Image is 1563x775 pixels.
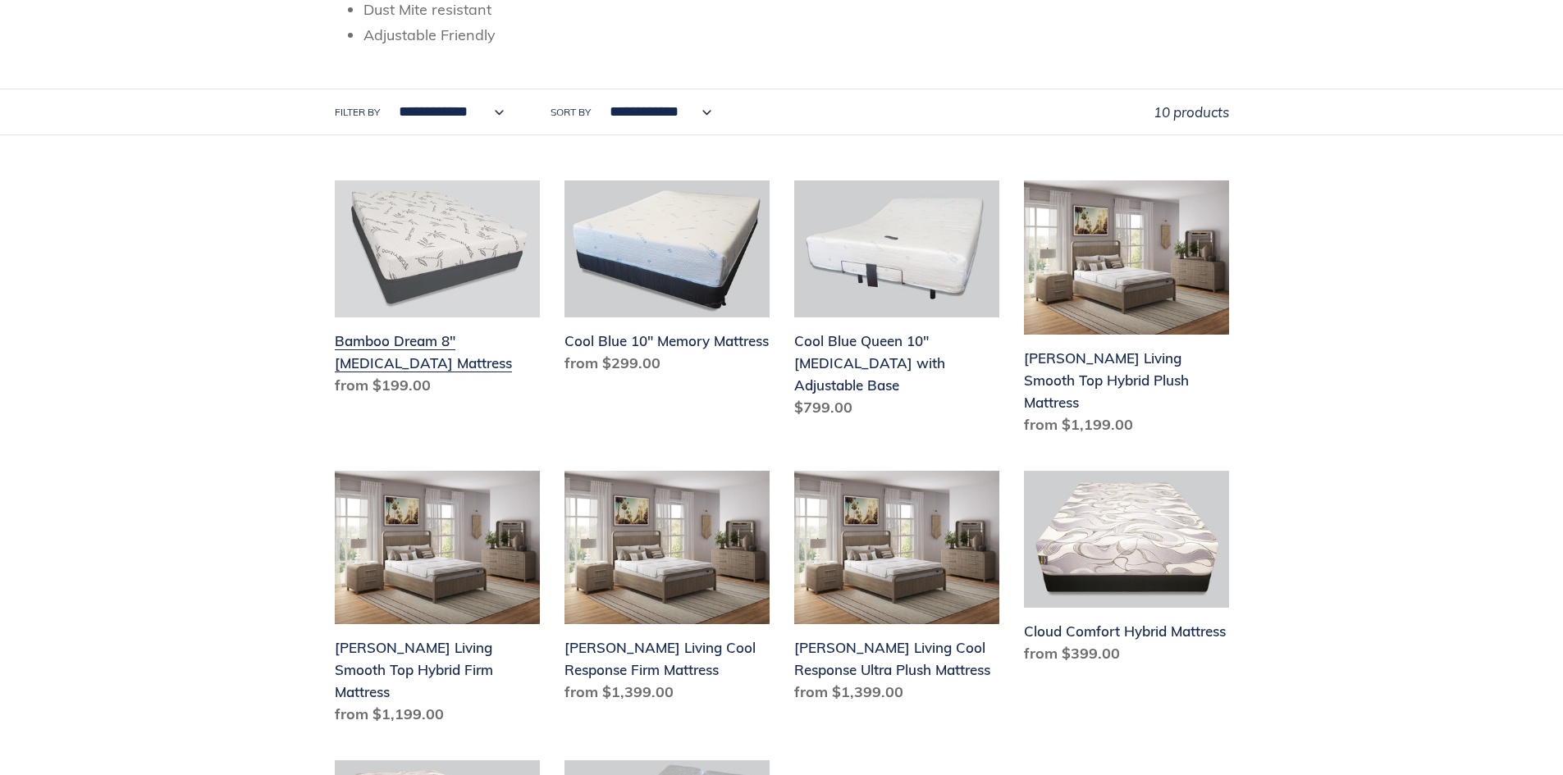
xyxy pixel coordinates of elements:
[1024,471,1229,671] a: Cloud Comfort Hybrid Mattress
[794,471,999,710] a: Scott Living Cool Response Ultra Plush Mattress
[335,105,380,120] label: Filter by
[363,24,1229,46] li: Adjustable Friendly
[1154,103,1229,121] span: 10 products
[335,180,540,403] a: Bamboo Dream 8" Memory Foam Mattress
[335,471,540,732] a: Scott Living Smooth Top Hybrid Firm Mattress
[794,180,999,425] a: Cool Blue Queen 10" Memory Foam with Adjustable Base
[564,180,770,381] a: Cool Blue 10" Memory Mattress
[564,471,770,710] a: Scott Living Cool Response Firm Mattress
[551,105,591,120] label: Sort by
[1024,180,1229,442] a: Scott Living Smooth Top Hybrid Plush Mattress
